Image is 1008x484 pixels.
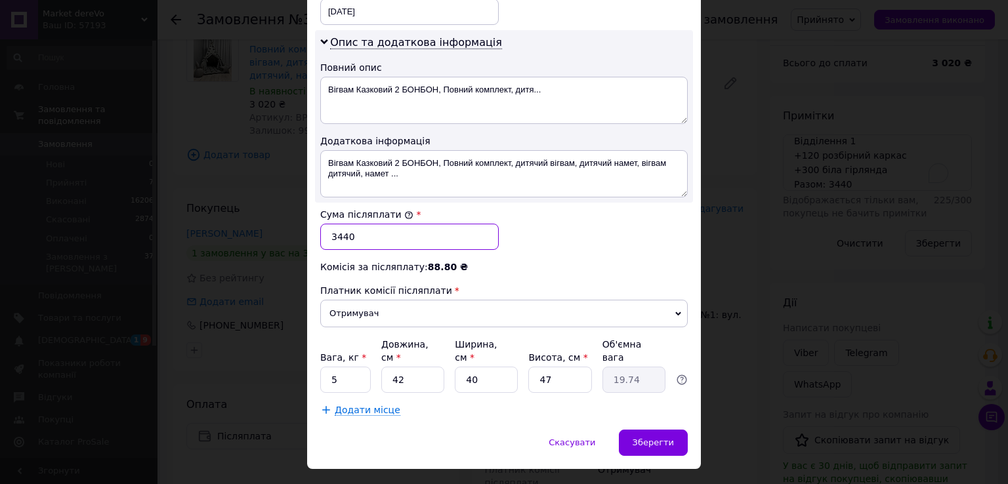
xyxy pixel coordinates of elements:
[320,300,688,327] span: Отримувач
[528,352,587,363] label: Висота, см
[320,150,688,197] textarea: Вігвам Казковий 2 БОНБОН, Повний комплект, дитячий вігвам, дитячий намет, вігвам дитячий, намет ...
[320,285,452,296] span: Платник комісії післяплати
[320,134,688,148] div: Додаткова інформація
[335,405,400,416] span: Додати місце
[330,36,502,49] span: Опис та додаткова інформація
[428,262,468,272] span: 88.80 ₴
[455,339,497,363] label: Ширина, см
[381,339,429,363] label: Довжина, см
[633,437,674,447] span: Зберегти
[320,77,688,124] textarea: Вігвам Казковий 2 БОНБОН, Повний комплект, дитя...
[320,352,366,363] label: Вага, кг
[320,260,688,273] div: Комісія за післяплату:
[549,437,595,447] span: Скасувати
[320,209,413,220] label: Сума післяплати
[602,338,665,364] div: Об'ємна вага
[320,61,688,74] div: Повний опис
